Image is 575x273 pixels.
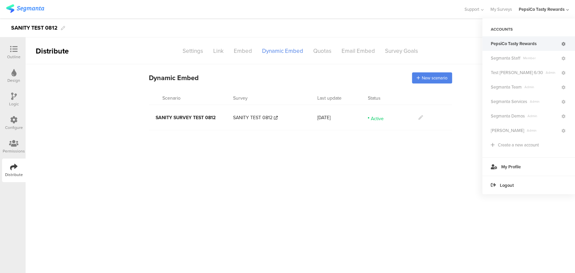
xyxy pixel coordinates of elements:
div: Distribute [26,45,103,57]
div: SANITY TEST 0812 [11,23,58,33]
div: Survey Goals [380,45,423,57]
span: Member [520,56,561,61]
img: segmanta logo [6,4,44,13]
div: PepsiCo Tasty Rewards [519,6,565,12]
div: ACCOUNTS [482,24,575,35]
span: Segmanta Demos [491,113,525,119]
span: Admin [525,113,561,118]
span: Logout [500,182,514,189]
div: Permissions [3,148,25,154]
span: [DATE] [317,114,330,121]
div: Quotas [308,45,337,57]
div: Dynamic Embed [257,45,308,57]
div: Outline [7,54,21,60]
span: Admin [524,128,561,133]
span: SANITY SURVEY TEST 0812 [156,114,216,121]
a: My Profile [482,157,575,176]
span: Nevin [491,127,524,134]
span: Admin [527,99,561,104]
span: New scenario [422,75,447,81]
div: Logic [9,101,19,107]
div: Embed [229,45,257,57]
div: Distribute [5,172,23,178]
span: PepsiCo Tasty Rewards [491,40,537,47]
span: Admin [543,70,561,75]
span: My Profile [501,164,521,170]
div: Design [7,77,20,83]
span: Last update [317,95,342,102]
span: Dynamic Embed [149,73,199,83]
a: SANITY TEST 0812 [233,114,278,121]
span: Survey [233,95,248,102]
span: Support [465,6,479,12]
span: Test Nevin 6/30 [491,69,543,76]
span: Segmanta Team [491,84,522,90]
div: Configure [5,125,23,131]
div: Link [208,45,229,57]
span: Segmanta Staff [491,55,520,61]
div: Email Embed [337,45,380,57]
span: Admin [522,84,561,90]
div: Create a new account [498,142,539,148]
span: Status [368,95,381,102]
span: Active [371,115,384,121]
div: Settings [178,45,208,57]
span: SANITY TEST 0812 [233,114,273,121]
span: Scenario [162,95,181,102]
span: Segmanta Services [491,98,527,105]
